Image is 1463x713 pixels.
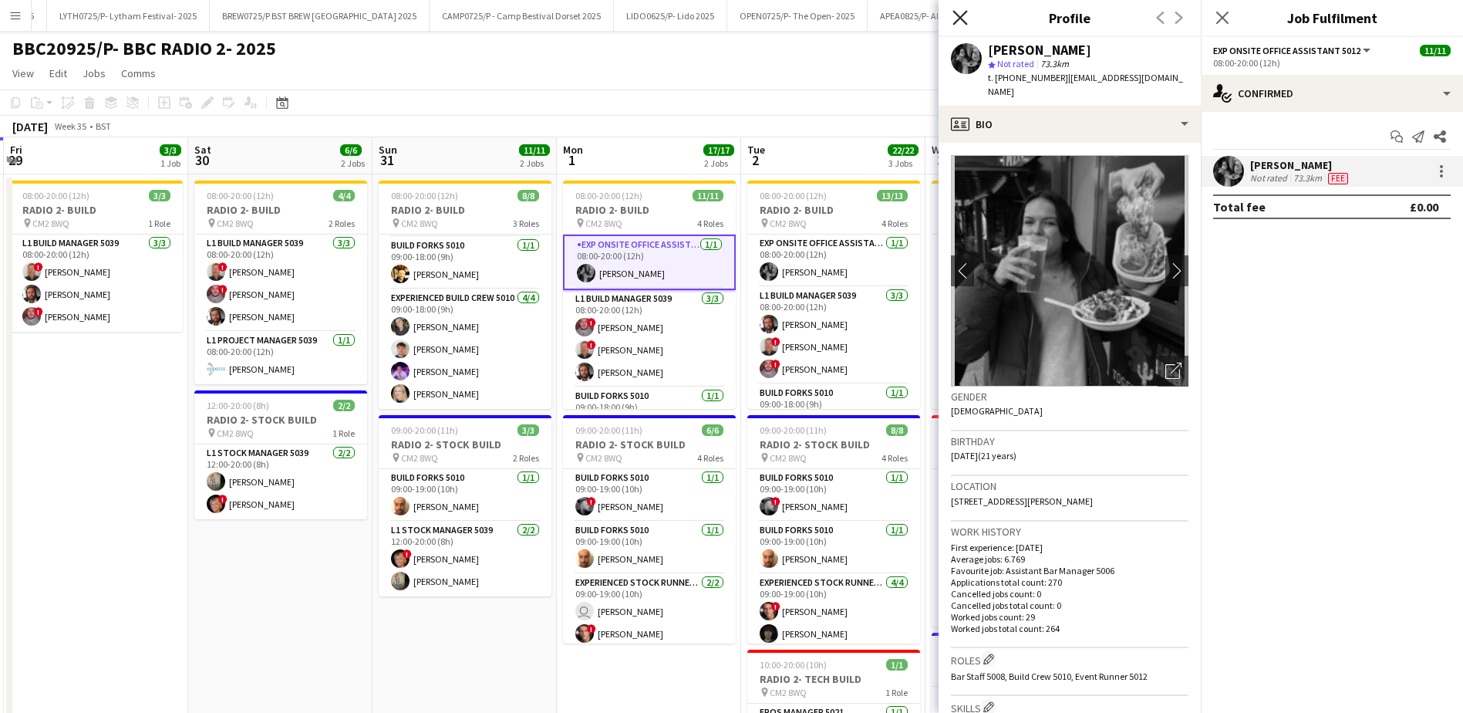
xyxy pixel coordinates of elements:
[575,424,642,436] span: 09:00-20:00 (11h)
[217,218,254,229] span: CM2 8WQ
[76,63,112,83] a: Jobs
[10,143,22,157] span: Fri
[12,119,48,134] div: [DATE]
[34,307,43,316] span: !
[932,438,1104,451] h3: RADIO 2- TECH BUILD
[932,287,1104,384] app-card-role: L1 Build Manager 50393/308:00-20:00 (12h)![PERSON_NAME]![PERSON_NAME][PERSON_NAME]
[702,424,723,436] span: 6/6
[929,151,952,169] span: 3
[727,1,868,31] button: OPEN0725/P- The Open- 2025
[563,203,736,217] h3: RADIO 2- BUILD
[218,262,228,272] span: !
[49,66,67,80] span: Edit
[333,190,355,201] span: 4/4
[747,672,920,686] h3: RADIO 2- TECH BUILD
[771,497,780,506] span: !
[988,72,1183,97] span: | [EMAIL_ADDRESS][DOMAIN_NAME]
[575,190,642,201] span: 08:00-20:00 (12h)
[218,285,228,294] span: !
[951,542,1188,553] p: First experience: [DATE]
[939,106,1201,143] div: Bio
[1290,172,1325,184] div: 73.3km
[697,218,723,229] span: 4 Roles
[207,190,274,201] span: 08:00-20:00 (12h)
[888,144,919,156] span: 22/22
[194,235,367,332] app-card-role: L1 Build Manager 50393/308:00-20:00 (12h)![PERSON_NAME]![PERSON_NAME][PERSON_NAME]
[401,218,438,229] span: CM2 8WQ
[882,218,908,229] span: 4 Roles
[563,469,736,522] app-card-role: Build Forks 50101/109:00-19:00 (10h)![PERSON_NAME]
[771,602,780,611] span: !
[932,181,1104,409] app-job-card: 08:00-20:00 (12h)13/13RADIO 2- BUILD CM2 8WQ4 RolesExp Onsite Office Assistant 50121/108:00-20:00...
[32,218,69,229] span: CM2 8WQ
[939,8,1201,28] h3: Profile
[951,479,1188,493] h3: Location
[747,181,920,409] div: 08:00-20:00 (12h)13/13RADIO 2- BUILD CM2 8WQ4 RolesExp Onsite Office Assistant 50121/108:00-20:00...
[614,1,727,31] button: LIDO0625/P- Lido 2025
[43,63,73,83] a: Edit
[376,151,397,169] span: 31
[6,63,40,83] a: View
[951,588,1188,600] p: Cancelled jobs count: 0
[194,143,211,157] span: Sat
[771,360,780,369] span: !
[932,143,952,157] span: Wed
[704,157,733,169] div: 2 Jobs
[379,415,551,596] app-job-card: 09:00-20:00 (11h)3/3RADIO 2- STOCK BUILD CM2 8WQ2 RolesBuild Forks 50101/109:00-19:00 (10h)[PERSO...
[587,497,596,506] span: !
[747,438,920,451] h3: RADIO 2- STOCK BUILD
[10,181,183,332] app-job-card: 08:00-20:00 (12h)3/3RADIO 2- BUILD CM2 8WQ1 RoleL1 Build Manager 50393/308:00-20:00 (12h)![PERSON...
[22,190,89,201] span: 08:00-20:00 (12h)
[12,37,276,60] h1: BBC20925/P- BBC RADIO 2- 2025
[747,522,920,574] app-card-role: Build Forks 50101/109:00-19:00 (10h)[PERSON_NAME]
[51,120,89,132] span: Week 35
[885,687,908,698] span: 1 Role
[951,405,1043,417] span: [DEMOGRAPHIC_DATA]
[585,452,622,464] span: CM2 8WQ
[951,651,1188,667] h3: Roles
[194,390,367,519] app-job-card: 12:00-20:00 (8h)2/2RADIO 2- STOCK BUILD CM2 8WQ1 RoleL1 Stock Manager 50392/212:00-20:00 (8h)[PER...
[561,151,583,169] span: 1
[1328,173,1348,184] span: Fee
[160,144,181,156] span: 3/3
[194,203,367,217] h3: RADIO 2- BUILD
[517,190,539,201] span: 8/8
[747,415,920,644] div: 09:00-20:00 (11h)8/8RADIO 2- STOCK BUILD CM2 8WQ4 RolesBuild Forks 50101/109:00-19:00 (10h)![PERS...
[379,203,551,217] h3: RADIO 2- BUILD
[403,549,412,559] span: !
[218,495,228,504] span: !
[10,235,183,332] app-card-role: L1 Build Manager 50393/308:00-20:00 (12h)![PERSON_NAME][PERSON_NAME]![PERSON_NAME]
[886,659,908,671] span: 1/1
[951,623,1188,634] p: Worked jobs total count: 264
[932,469,1104,522] app-card-role: EPOS Deputy 50211/108:00-20:00 (12h)[PERSON_NAME]
[1213,199,1266,215] div: Total fee
[951,390,1188,404] h3: Gender
[194,413,367,427] h3: RADIO 2- STOCK BUILD
[932,574,1104,627] app-card-role: EPOS Runner 50211/108:00-20:00 (12h)[PERSON_NAME]
[563,143,583,157] span: Mon
[747,235,920,287] app-card-role: Exp Onsite Office Assistant 50121/108:00-20:00 (12h)[PERSON_NAME]
[1250,172,1290,184] div: Not rated
[194,332,367,384] app-card-role: L1 Project Manager 50391/108:00-20:00 (12h)[PERSON_NAME]
[563,235,736,290] app-card-role: Exp Onsite Office Assistant 50121/108:00-20:00 (12h)[PERSON_NAME]
[192,151,211,169] span: 30
[951,155,1188,387] img: Crew avatar or photo
[121,66,156,80] span: Comms
[882,452,908,464] span: 4 Roles
[703,144,734,156] span: 17/17
[194,181,367,384] div: 08:00-20:00 (12h)4/4RADIO 2- BUILD CM2 8WQ2 RolesL1 Build Manager 50393/308:00-20:00 (12h)![PERSO...
[563,181,736,409] app-job-card: 08:00-20:00 (12h)11/11RADIO 2- BUILD CM2 8WQ4 RolesExp Onsite Office Assistant 50121/108:00-20:00...
[563,290,736,387] app-card-role: L1 Build Manager 50393/308:00-20:00 (12h)![PERSON_NAME]![PERSON_NAME][PERSON_NAME]
[587,340,596,350] span: !
[115,63,162,83] a: Comms
[379,438,551,451] h3: RADIO 2- STOCK BUILD
[1420,45,1451,56] span: 11/11
[391,424,458,436] span: 09:00-20:00 (11h)
[517,424,539,436] span: 3/3
[379,469,551,522] app-card-role: Build Forks 50101/109:00-19:00 (10h)[PERSON_NAME]
[951,495,1093,507] span: [STREET_ADDRESS][PERSON_NAME]
[563,415,736,644] app-job-card: 09:00-20:00 (11h)6/6RADIO 2- STOCK BUILD CM2 8WQ4 RolesBuild Forks 50101/109:00-19:00 (10h)![PERS...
